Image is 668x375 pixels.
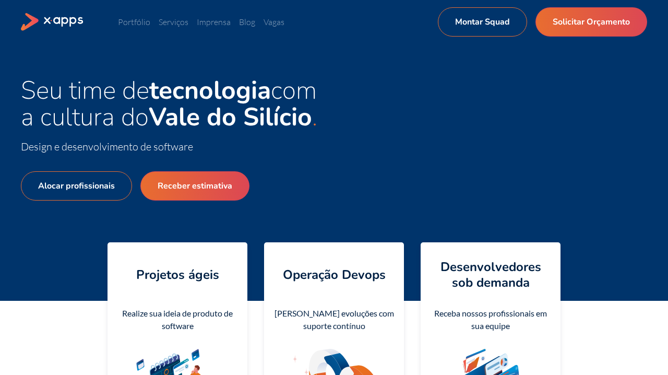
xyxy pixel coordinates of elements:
[283,267,386,283] h4: Operação Devops
[21,140,193,153] span: Design e desenvolvimento de software
[239,17,255,27] a: Blog
[438,7,527,37] a: Montar Squad
[21,171,132,201] a: Alocar profissionais
[429,307,552,332] div: Receba nossos profissionais em sua equipe
[149,100,312,134] strong: Vale do Silício
[149,73,271,108] strong: tecnologia
[272,307,396,332] div: [PERSON_NAME] evoluções com suporte contínuo
[118,17,150,27] a: Portfólio
[264,17,284,27] a: Vagas
[159,17,188,27] a: Serviços
[140,171,249,201] a: Receber estimativa
[116,307,239,332] div: Realize sua ideia de produto de software
[429,259,552,290] h4: Desenvolvedores sob demanda
[535,7,647,37] a: Solicitar Orçamento
[197,17,231,27] a: Imprensa
[136,267,219,283] h4: Projetos ágeis
[21,73,317,134] span: Seu time de com a cultura do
